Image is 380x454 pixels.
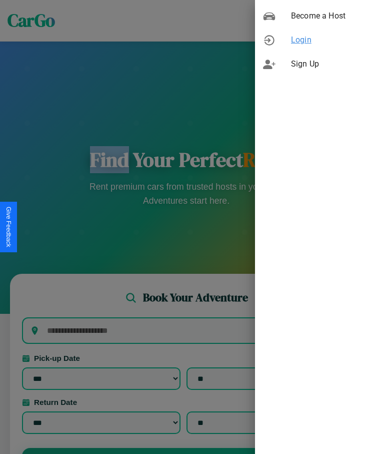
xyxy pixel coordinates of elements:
[255,28,380,52] div: Login
[291,10,372,22] span: Become a Host
[255,4,380,28] div: Become a Host
[255,52,380,76] div: Sign Up
[5,207,12,247] div: Give Feedback
[291,58,372,70] span: Sign Up
[291,34,372,46] span: Login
